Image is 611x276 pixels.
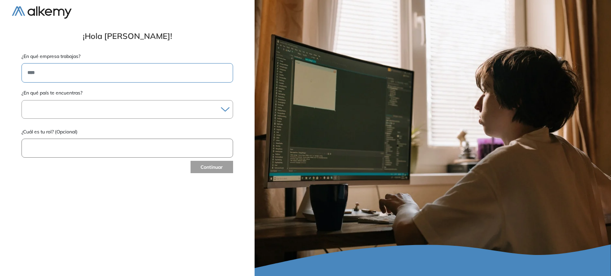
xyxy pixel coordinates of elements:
label: ¿Cuál es tu rol? (Opcional) [21,128,233,135]
button: Continuar [191,161,233,173]
iframe: Chat Widget [468,184,611,276]
span: ¿En qué país te encuentras? [21,90,82,96]
h1: ¡Hola [PERSON_NAME]! [12,31,243,41]
div: Widget de chat [468,184,611,276]
label: ¿En qué empresa trabajas? [21,53,233,60]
